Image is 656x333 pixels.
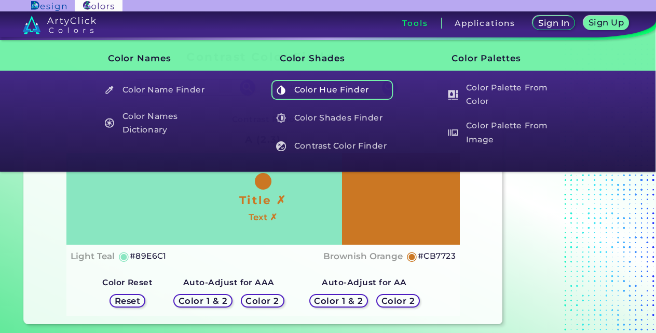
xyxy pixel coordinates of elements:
strong: Auto-Adjust for AAA [183,277,275,287]
img: icon_palette_from_image_white.svg [448,128,458,138]
h5: Color Name Finder [99,80,221,100]
h3: Color Names [90,45,223,72]
h5: #CB7723 [418,249,456,263]
h5: Color 1 & 2 [181,297,225,304]
img: icon_color_hue_white.svg [276,85,286,95]
h5: Reset [116,297,139,304]
h5: Sign Up [590,19,622,26]
h3: Color Shades [262,45,394,72]
img: logo_artyclick_colors_white.svg [23,16,96,34]
h5: Color Shades Finder [271,108,393,128]
strong: Auto-Adjust for AA [322,277,406,287]
h5: ◉ [406,250,418,262]
img: icon_color_shades_white.svg [276,113,286,123]
h3: Color Palettes [434,45,566,72]
h4: Brownish Orange [323,249,403,264]
a: Sign Up [585,17,626,30]
h3: Tools [402,19,428,27]
strong: Color Reset [102,277,153,287]
a: Color Palette From Color [442,80,566,110]
h1: Title ✗ [239,192,287,208]
h5: Color Palette From Image [443,118,565,148]
h5: Color Hue Finder [271,80,393,100]
h5: Color Palette From Color [443,80,565,110]
h5: #89E6C1 [130,249,167,263]
a: Color Shades Finder [270,108,394,128]
h4: Light Teal [71,249,115,264]
a: Color Name Finder [99,80,222,100]
img: icon_color_contrast_white.svg [276,141,286,151]
h5: Color 2 [383,297,413,304]
a: Color Palette From Image [442,118,566,148]
img: icon_col_pal_col_white.svg [448,90,458,100]
h3: Applications [455,19,515,27]
iframe: Advertisement [507,47,636,329]
h5: Color Names Dictionary [99,108,221,138]
img: icon_color_names_dictionary_white.svg [104,118,114,128]
a: Color Names Dictionary [99,108,222,138]
a: Sign In [535,17,573,30]
h4: Text ✗ [249,210,277,225]
h5: Contrast Color Finder [271,136,393,156]
a: Color Hue Finder [270,80,394,100]
h5: Color 1 & 2 [317,297,361,304]
a: Contrast Color Finder [270,136,394,156]
img: ArtyClick Design logo [31,1,66,11]
h5: ◉ [118,250,130,262]
h5: Sign In [540,19,568,27]
img: icon_color_name_finder_white.svg [104,85,114,95]
h5: Color 2 [248,297,278,304]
